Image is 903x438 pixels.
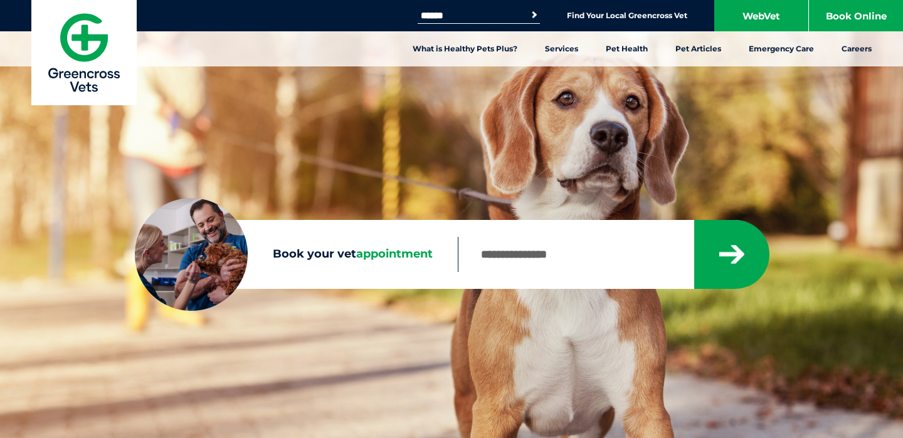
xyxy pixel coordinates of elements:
a: What is Healthy Pets Plus? [399,31,531,66]
a: Emergency Care [735,31,828,66]
a: Careers [828,31,885,66]
label: Book your vet [135,245,458,264]
a: Pet Health [592,31,662,66]
a: Services [531,31,592,66]
button: Search [528,9,541,21]
a: Pet Articles [662,31,735,66]
span: appointment [356,247,433,261]
a: Find Your Local Greencross Vet [567,11,687,21]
